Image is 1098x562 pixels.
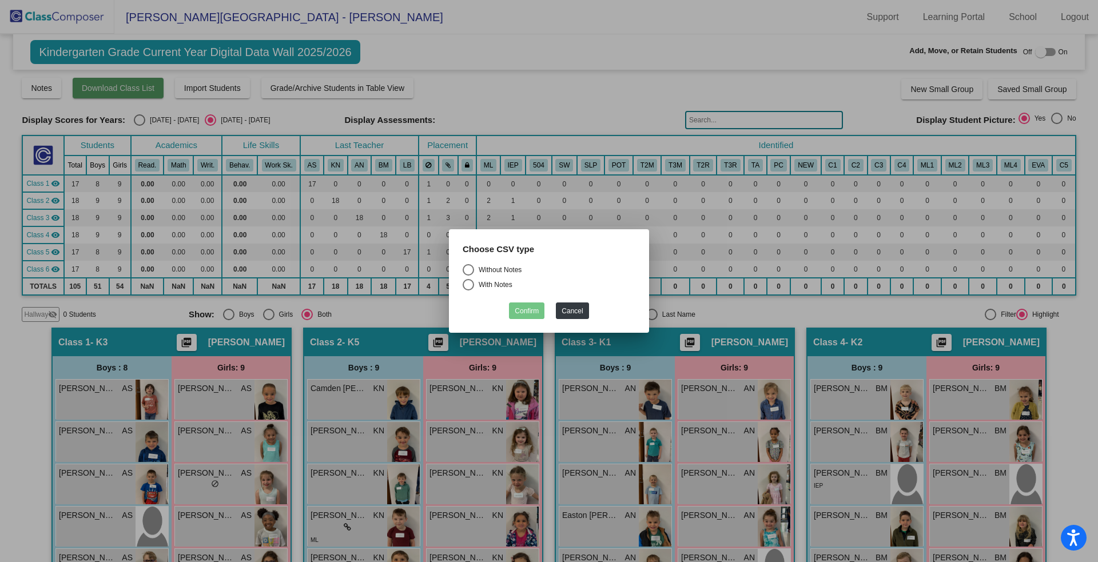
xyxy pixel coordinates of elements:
[509,302,544,319] button: Confirm
[463,243,534,256] label: Choose CSV type
[474,280,512,290] div: With Notes
[474,265,522,275] div: Without Notes
[463,264,635,294] mat-radio-group: Select an option
[556,302,588,319] button: Cancel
